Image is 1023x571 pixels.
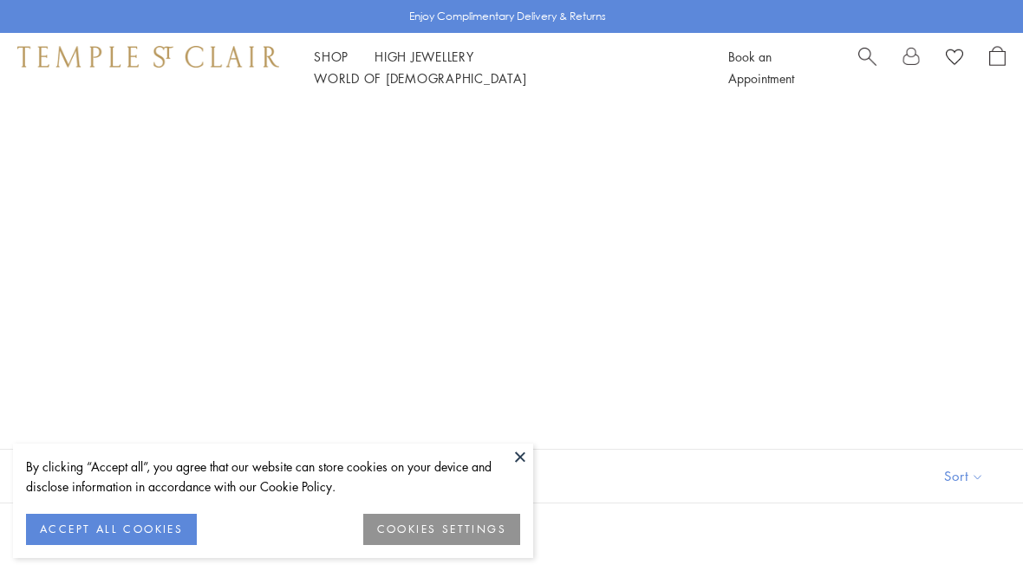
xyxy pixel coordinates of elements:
[905,450,1023,503] button: Show sort by
[375,48,474,65] a: High JewelleryHigh Jewellery
[989,46,1006,89] a: Open Shopping Bag
[26,514,197,545] button: ACCEPT ALL COOKIES
[363,514,520,545] button: COOKIES SETTINGS
[858,46,876,89] a: Search
[946,46,963,72] a: View Wishlist
[314,46,689,89] nav: Main navigation
[728,48,794,87] a: Book an Appointment
[314,69,526,87] a: World of [DEMOGRAPHIC_DATA]World of [DEMOGRAPHIC_DATA]
[409,8,606,25] p: Enjoy Complimentary Delivery & Returns
[936,490,1006,554] iframe: Gorgias live chat messenger
[314,48,349,65] a: ShopShop
[26,457,520,496] div: By clicking “Accept all”, you agree that our website can store cookies on your device and disclos...
[17,46,279,67] img: Temple St. Clair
